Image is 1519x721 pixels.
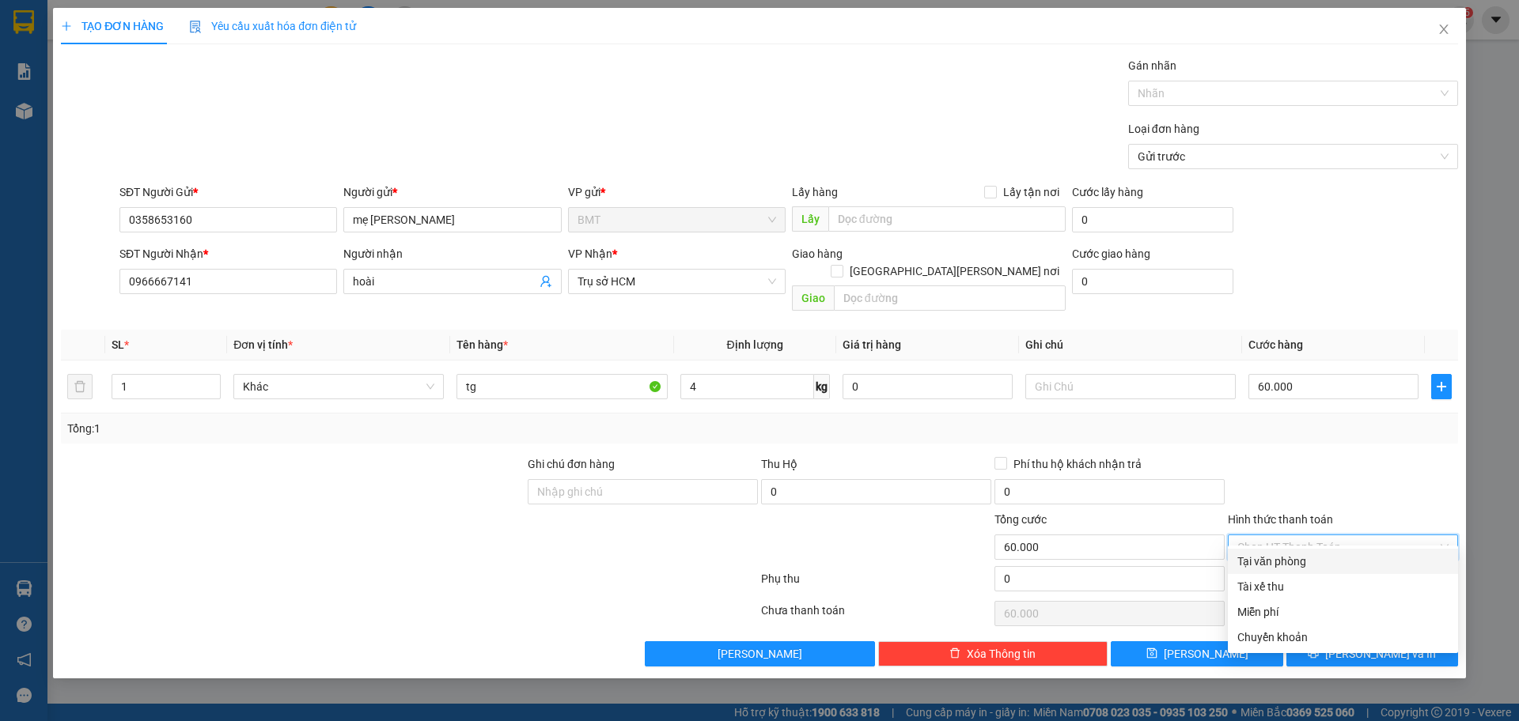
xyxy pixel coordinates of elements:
[67,420,586,437] div: Tổng: 1
[1248,338,1303,351] span: Cước hàng
[761,458,797,470] span: Thu Hộ
[578,208,776,232] span: BMT
[119,183,337,201] div: SĐT Người Gửi
[843,374,1013,399] input: 0
[568,183,786,201] div: VP gửi
[814,374,830,399] span: kg
[792,206,828,232] span: Lấy
[119,245,337,262] div: SĐT Người Nhận
[792,186,838,198] span: Lấy hàng
[949,647,960,660] span: delete
[834,285,1066,311] input: Dọc đường
[792,247,843,260] span: Giao hàng
[1438,23,1450,36] span: close
[843,262,1066,280] span: [GEOGRAPHIC_DATA][PERSON_NAME] nơi
[759,570,993,598] div: Phụ thu
[578,270,776,293] span: Trụ sở HCM
[1237,578,1449,595] div: Tài xế thu
[189,20,356,32] span: Yêu cầu xuất hóa đơn điện tử
[1072,207,1233,232] input: Cước lấy hàng
[718,645,802,662] span: [PERSON_NAME]
[1007,455,1148,473] span: Phí thu hộ khách nhận trả
[1111,641,1282,666] button: save[PERSON_NAME]
[994,513,1047,526] span: Tổng cước
[243,375,434,398] span: Khác
[343,183,561,201] div: Người gửi
[456,338,508,351] span: Tên hàng
[997,183,1066,201] span: Lấy tận nơi
[1422,8,1466,52] button: Close
[878,641,1108,666] button: deleteXóa Thông tin
[1025,374,1236,399] input: Ghi Chú
[568,247,612,260] span: VP Nhận
[1237,553,1449,570] div: Tại văn phòng
[189,21,202,33] img: icon
[1431,374,1452,399] button: plus
[343,245,561,262] div: Người nhận
[61,20,164,32] span: TẠO ĐƠN HÀNG
[1146,647,1157,660] span: save
[67,374,93,399] button: delete
[727,338,783,351] span: Định lượng
[1432,380,1451,393] span: plus
[1138,145,1449,168] span: Gửi trước
[1072,186,1143,198] label: Cước lấy hàng
[645,641,875,666] button: [PERSON_NAME]
[233,338,293,351] span: Đơn vị tính
[1128,59,1176,72] label: Gán nhãn
[1072,269,1233,294] input: Cước giao hàng
[792,285,834,311] span: Giao
[1072,247,1150,260] label: Cước giao hàng
[1237,603,1449,621] div: Miễn phí
[1164,645,1248,662] span: [PERSON_NAME]
[61,21,72,32] span: plus
[1325,645,1436,662] span: [PERSON_NAME] và In
[1286,641,1458,666] button: printer[PERSON_NAME] và In
[1308,647,1319,660] span: printer
[528,479,758,504] input: Ghi chú đơn hàng
[843,338,901,351] span: Giá trị hàng
[456,374,667,399] input: VD: Bàn, Ghế
[112,338,124,351] span: SL
[1237,629,1449,646] div: Chuyển khoản
[1019,330,1242,360] th: Ghi chú
[967,645,1036,662] span: Xóa Thông tin
[1228,513,1333,526] label: Hình thức thanh toán
[528,458,615,470] label: Ghi chú đơn hàng
[1128,123,1199,135] label: Loại đơn hàng
[828,206,1066,232] input: Dọc đường
[759,602,993,629] div: Chưa thanh toán
[540,275,552,288] span: user-add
